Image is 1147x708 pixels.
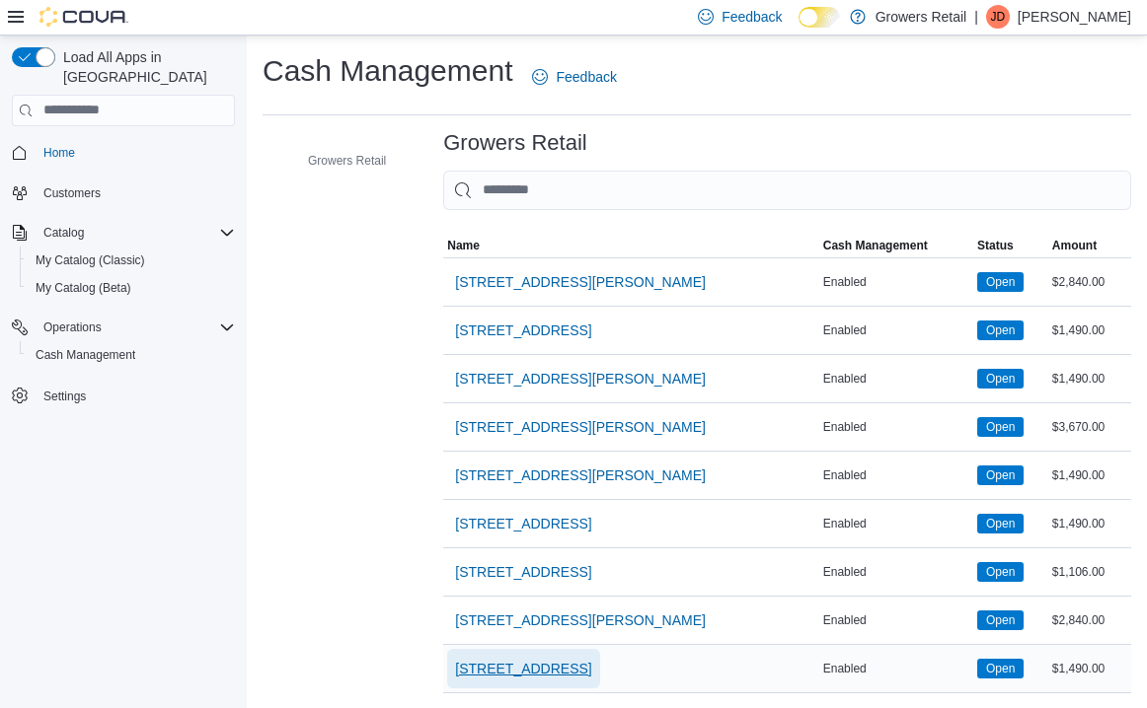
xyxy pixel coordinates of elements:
span: My Catalog (Classic) [28,248,235,272]
div: $1,490.00 [1048,367,1131,390]
span: Feedback [556,67,616,87]
span: Home [36,140,235,165]
input: Dark Mode [799,7,840,28]
a: My Catalog (Beta) [28,276,139,300]
input: This is a search bar. As you type, the results lower in the page will automatically filter. [443,171,1131,210]
button: Operations [4,314,243,341]
span: [STREET_ADDRESS] [455,514,591,533]
a: My Catalog (Classic) [28,248,153,272]
span: Customers [36,180,235,205]
button: Cash Management [20,341,243,369]
div: $1,490.00 [1048,657,1131,680]
a: Feedback [524,57,624,97]
div: $1,106.00 [1048,560,1131,584]
div: Enabled [819,319,973,342]
div: Enabled [819,463,973,487]
div: $3,670.00 [1048,415,1131,439]
span: [STREET_ADDRESS] [455,659,591,678]
span: [STREET_ADDRESS][PERSON_NAME] [455,369,706,389]
button: [STREET_ADDRESS] [447,649,599,688]
p: | [974,5,978,29]
span: Settings [36,383,235,407]
span: Load All Apps in [GEOGRAPHIC_DATA] [55,47,235,87]
button: [STREET_ADDRESS] [447,552,599,592]
div: Enabled [819,560,973,584]
span: Open [986,515,1015,532]
span: Open [977,320,1024,340]
span: Open [986,273,1015,291]
button: Catalog [36,221,92,245]
span: Catalog [43,225,84,241]
button: Amount [1048,234,1131,257]
span: Settings [43,389,86,404]
a: Home [36,141,83,165]
span: Home [43,145,75,161]
span: Open [977,272,1024,292]
span: Open [977,465,1024,485]
button: [STREET_ADDRESS][PERSON_NAME] [447,262,714,302]
span: Open [977,417,1024,437]
a: Customers [36,181,109,205]
button: My Catalog (Beta) [20,274,243,302]
h3: Growers Retail [443,131,586,155]
button: Settings [4,381,243,409]
span: Open [986,466,1015,484]
button: My Catalog (Classic) [20,247,243,274]
span: Cash Management [28,343,235,367]
img: Cova [39,7,128,27]
span: [STREET_ADDRESS][PERSON_NAME] [455,465,706,485]
span: Open [977,610,1024,630]
nav: Complex example [12,130,235,461]
button: Catalog [4,219,243,247]
button: [STREET_ADDRESS][PERSON_NAME] [447,407,714,447]
span: Status [977,238,1014,253]
div: $1,490.00 [1048,512,1131,535]
span: My Catalog (Classic) [36,252,145,268]
div: $2,840.00 [1048,608,1131,632]
div: $1,490.00 [1048,319,1131,342]
span: JD [991,5,1006,29]
span: [STREET_ADDRESS][PERSON_NAME] [455,272,706,292]
button: [STREET_ADDRESS] [447,504,599,543]
span: [STREET_ADDRESS][PERSON_NAME] [455,417,706,437]
div: Enabled [819,367,973,390]
div: $1,490.00 [1048,463,1131,487]
span: Open [986,660,1015,677]
span: Cash Management [36,347,135,363]
a: Cash Management [28,343,143,367]
span: My Catalog (Beta) [28,276,235,300]
span: Dark Mode [799,28,800,29]
span: Open [986,563,1015,581]
div: Enabled [819,415,973,439]
span: Open [986,611,1015,629]
span: [STREET_ADDRESS] [455,562,591,582]
button: Home [4,138,243,167]
span: [STREET_ADDRESS][PERSON_NAME] [455,610,706,630]
span: Open [977,514,1024,533]
div: Jodi Duke [986,5,1010,29]
button: Customers [4,178,243,207]
span: Open [977,369,1024,389]
span: Customers [43,185,101,201]
span: Open [986,370,1015,388]
h1: Cash Management [263,51,512,91]
span: Operations [36,316,235,339]
span: Open [977,659,1024,678]
span: Open [977,562,1024,582]
span: Operations [43,319,102,335]
div: Enabled [819,657,973,680]
button: [STREET_ADDRESS][PERSON_NAME] [447,456,714,495]
span: My Catalog (Beta) [36,280,131,296]
a: Settings [36,385,94,408]
span: Open [986,321,1015,339]
span: Cash Management [823,238,928,253]
span: Growers Retail [308,153,386,169]
span: [STREET_ADDRESS] [455,320,591,340]
p: [PERSON_NAME] [1018,5,1131,29]
span: Catalog [36,221,235,245]
button: [STREET_ADDRESS] [447,311,599,350]
div: $2,840.00 [1048,270,1131,294]
button: Name [443,234,818,257]
div: Enabled [819,512,973,535]
button: Operations [36,316,110,339]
